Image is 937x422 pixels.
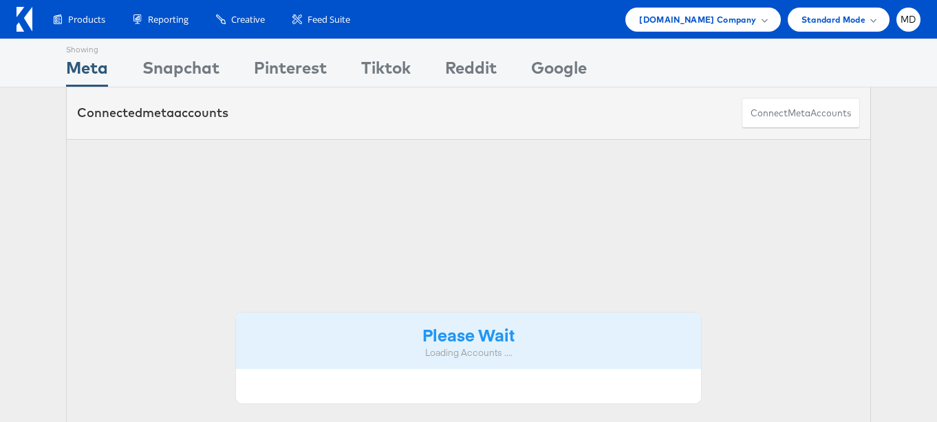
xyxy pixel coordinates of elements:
span: Feed Suite [308,13,350,26]
div: Reddit [445,56,497,87]
span: MD [901,15,916,24]
div: Tiktok [361,56,411,87]
span: meta [788,107,810,120]
strong: Please Wait [422,323,515,346]
div: Google [531,56,587,87]
span: Products [68,13,105,26]
span: Creative [231,13,265,26]
div: Connected accounts [77,104,228,122]
span: meta [142,105,174,120]
div: Showing [66,39,108,56]
button: ConnectmetaAccounts [742,98,860,129]
div: Pinterest [254,56,327,87]
div: Snapchat [142,56,219,87]
div: Meta [66,56,108,87]
span: [DOMAIN_NAME] Company [639,12,756,27]
div: Loading Accounts .... [246,346,691,359]
span: Standard Mode [801,12,865,27]
span: Reporting [148,13,189,26]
